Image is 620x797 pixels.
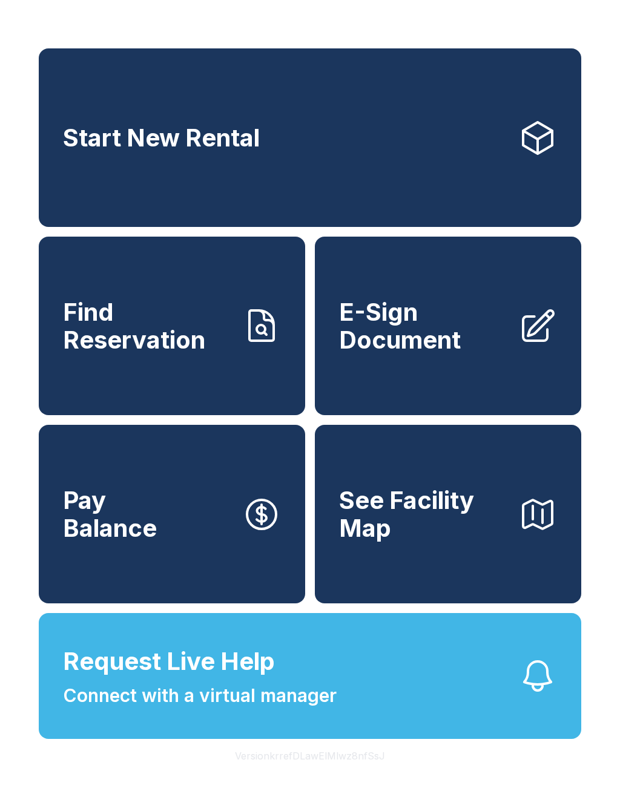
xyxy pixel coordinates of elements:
[39,613,581,739] button: Request Live HelpConnect with a virtual manager
[63,124,260,152] span: Start New Rental
[339,487,509,542] span: See Facility Map
[39,237,305,415] a: Find Reservation
[39,425,305,603] button: PayBalance
[63,487,157,542] span: Pay Balance
[63,298,232,353] span: Find Reservation
[315,237,581,415] a: E-Sign Document
[315,425,581,603] button: See Facility Map
[39,48,581,227] a: Start New Rental
[339,298,509,353] span: E-Sign Document
[63,643,275,680] span: Request Live Help
[63,682,337,709] span: Connect with a virtual manager
[225,739,395,773] button: VersionkrrefDLawElMlwz8nfSsJ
